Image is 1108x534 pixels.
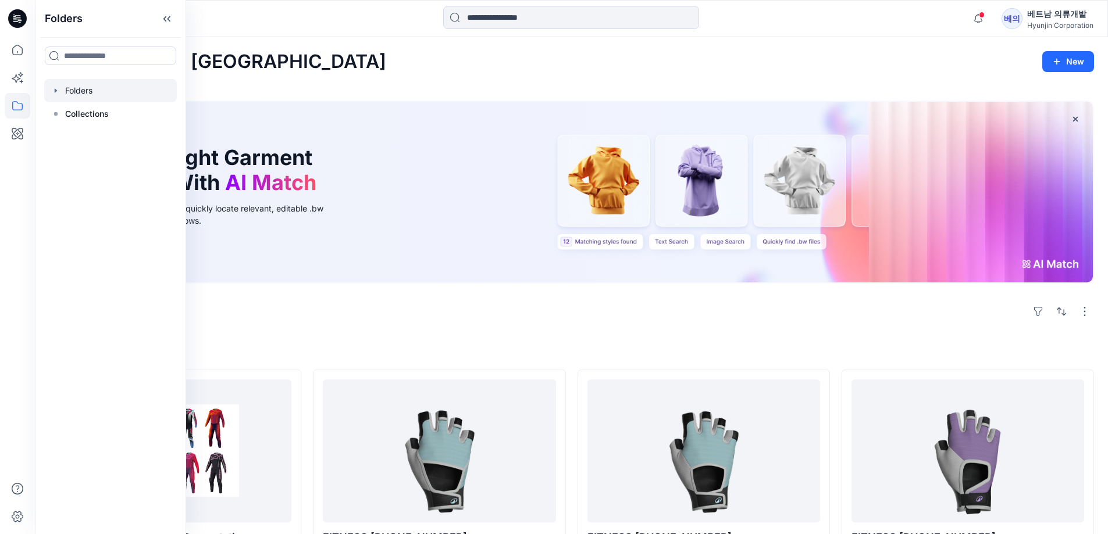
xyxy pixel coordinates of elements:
[323,379,555,523] a: FITNESS 900-008-3
[78,202,340,227] div: Use text or image search to quickly locate relevant, editable .bw files for faster design workflows.
[78,145,322,195] h1: Find the Right Garment Instantly With
[852,379,1084,523] a: FITNESS 900-008-1
[1027,21,1093,30] div: Hyunjin Corporation
[1002,8,1023,29] div: 베의
[1027,7,1093,21] div: 베트남 의류개발
[225,170,316,195] span: AI Match
[49,344,1094,358] h4: Styles
[1042,51,1094,72] button: New
[65,107,109,121] p: Collections
[587,379,820,523] a: FITNESS 900-008-2
[49,51,386,73] h2: Welcome back, [GEOGRAPHIC_DATA]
